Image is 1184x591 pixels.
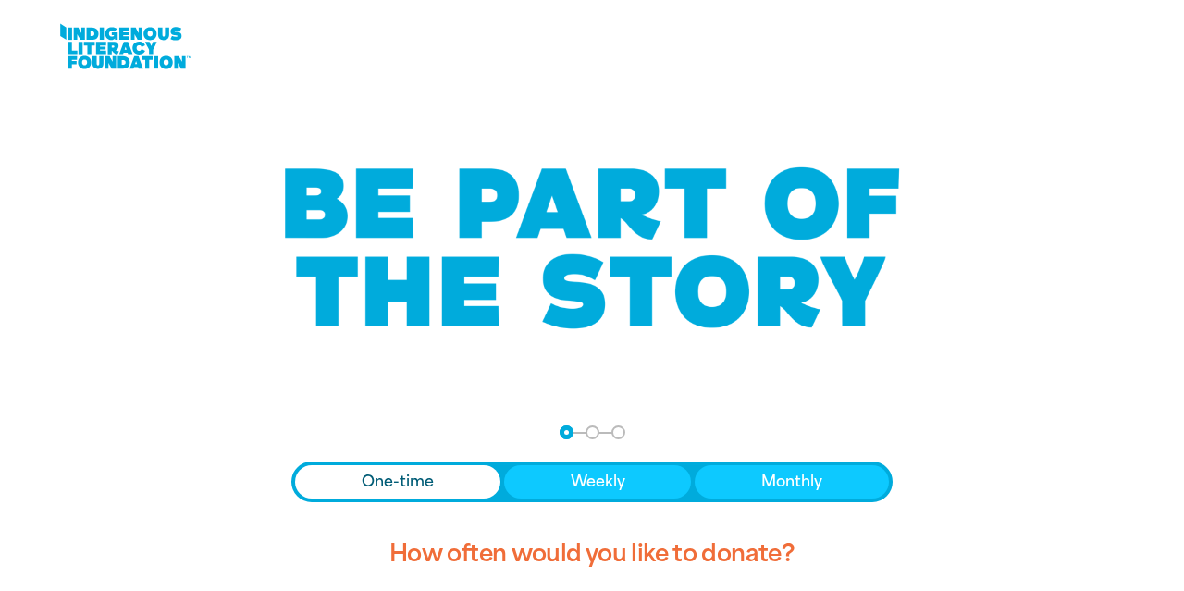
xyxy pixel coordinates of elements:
[504,465,692,499] button: Weekly
[291,462,893,502] div: Donation frequency
[295,465,500,499] button: One-time
[362,471,434,493] span: One-time
[586,425,599,439] button: Navigate to step 2 of 3 to enter your details
[268,130,916,366] img: Be part of the story
[611,425,625,439] button: Navigate to step 3 of 3 to enter your payment details
[560,425,573,439] button: Navigate to step 1 of 3 to enter your donation amount
[695,465,889,499] button: Monthly
[291,524,893,584] h2: How often would you like to donate?
[761,471,822,493] span: Monthly
[571,471,625,493] span: Weekly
